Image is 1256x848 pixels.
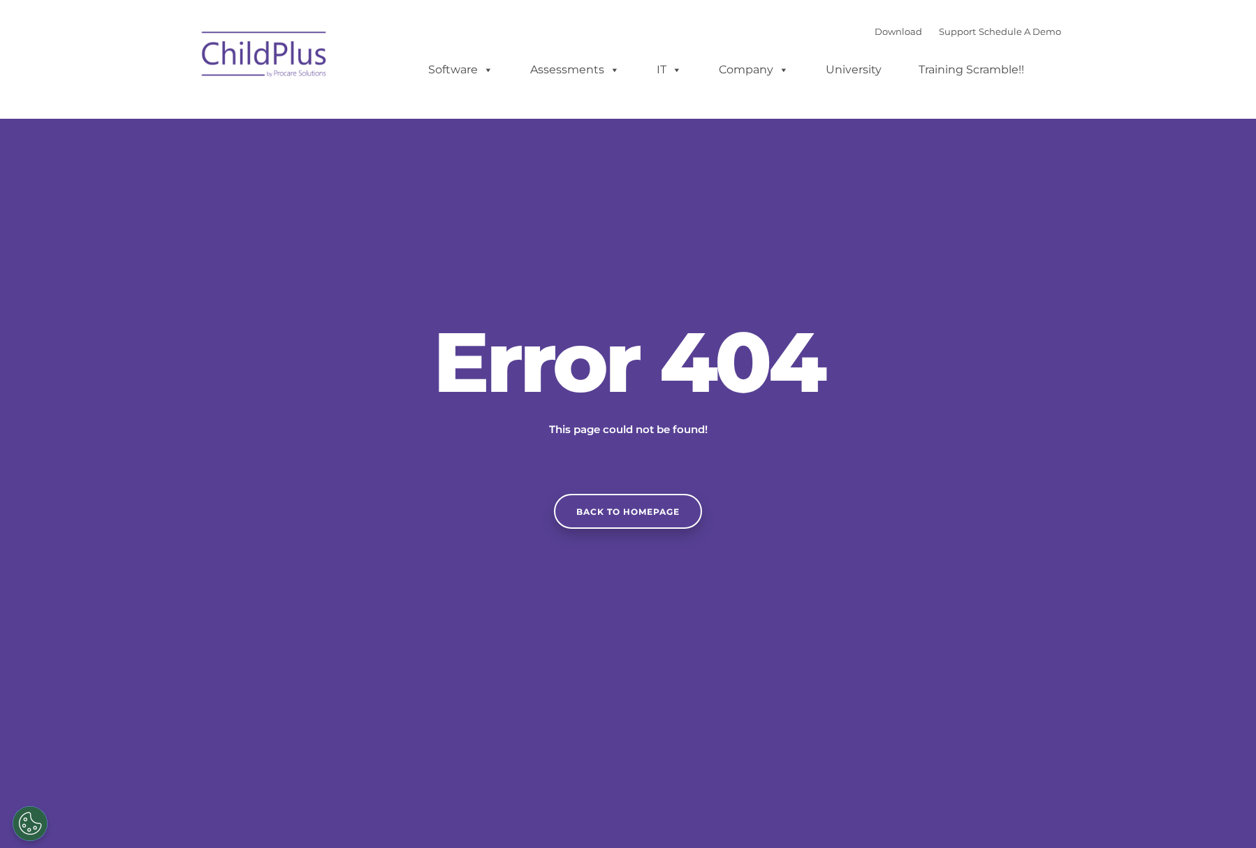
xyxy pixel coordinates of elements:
[705,56,803,84] a: Company
[643,56,696,84] a: IT
[812,56,896,84] a: University
[516,56,634,84] a: Assessments
[979,26,1061,37] a: Schedule A Demo
[939,26,976,37] a: Support
[875,26,1061,37] font: |
[414,56,507,84] a: Software
[195,22,335,92] img: ChildPlus by Procare Solutions
[13,806,48,841] button: Cookies Settings
[905,56,1038,84] a: Training Scramble!!
[418,320,838,404] h2: Error 404
[554,494,702,529] a: Back to homepage
[481,421,775,438] p: This page could not be found!
[875,26,922,37] a: Download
